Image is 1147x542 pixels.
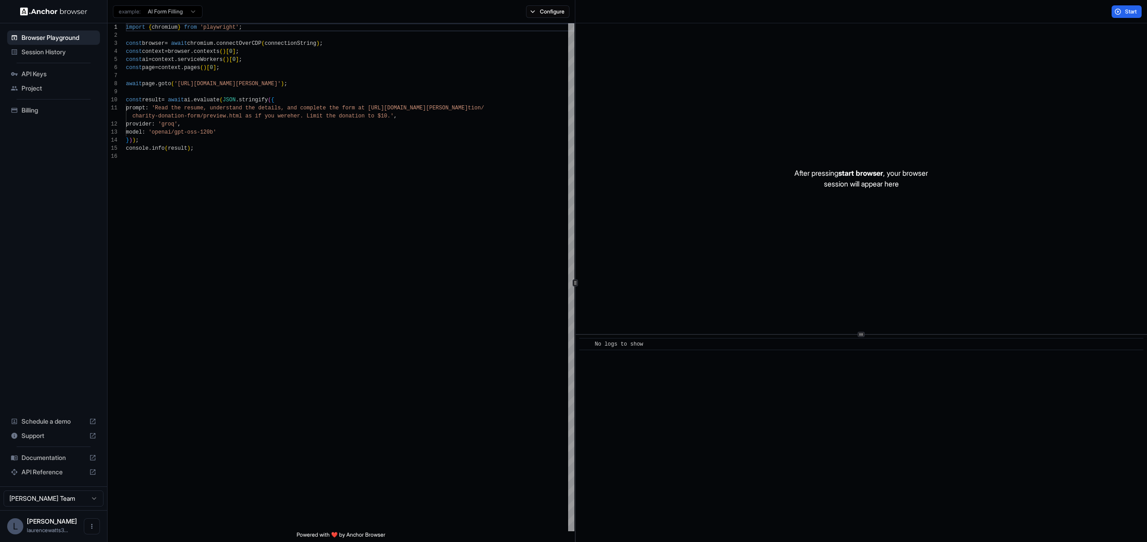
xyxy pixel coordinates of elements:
span: Laurence Watts [27,517,77,525]
span: { [271,97,274,103]
span: result [168,145,187,152]
span: ( [268,97,271,103]
span: = [161,97,164,103]
div: 1 [108,23,117,31]
div: 13 [108,128,117,136]
span: laurencewatts3@gmail.com [27,527,68,533]
span: lete the form at [URL][DOMAIN_NAME][PERSON_NAME] [313,105,468,111]
span: info [152,145,165,152]
span: example: [119,8,141,15]
div: L [7,518,23,534]
span: [ [229,56,232,63]
span: Start [1125,8,1138,15]
span: ) [203,65,207,71]
span: const [126,97,142,103]
span: ) [132,137,135,143]
span: 0 [233,56,236,63]
span: stringify [239,97,268,103]
div: 15 [108,144,117,152]
span: import [126,24,145,30]
span: No logs to show [595,341,643,347]
span: ; [236,48,239,55]
span: model [126,129,142,135]
span: ( [200,65,203,71]
span: page [142,81,155,87]
div: Support [7,429,100,443]
span: evaluate [194,97,220,103]
span: ) [316,40,319,47]
span: ( [220,97,223,103]
span: JSON [223,97,236,103]
span: tion/ [468,105,484,111]
div: 14 [108,136,117,144]
span: 0 [210,65,213,71]
span: ai [142,56,148,63]
div: 16 [108,152,117,160]
span: } [126,137,129,143]
span: ; [284,81,287,87]
button: Open menu [84,518,100,534]
span: from [184,24,197,30]
button: Start [1112,5,1142,18]
span: ) [129,137,132,143]
span: , [394,113,397,119]
span: } [177,24,181,30]
span: prompt [126,105,145,111]
span: browser [142,40,164,47]
span: ) [226,56,229,63]
span: Session History [22,48,96,56]
span: : [142,129,145,135]
span: 0 [229,48,232,55]
button: Configure [526,5,569,18]
span: . [155,81,158,87]
span: . [190,48,194,55]
span: ] [213,65,216,71]
div: 9 [108,88,117,96]
span: Browser Playground [22,33,96,42]
span: ) [281,81,284,87]
span: console [126,145,148,152]
div: Browser Playground [7,30,100,45]
span: serviceWorkers [177,56,223,63]
span: const [126,65,142,71]
span: Project [22,84,96,93]
div: Project [7,81,100,95]
span: page [142,65,155,71]
span: ; [239,24,242,30]
span: . [181,65,184,71]
span: 'openai/gpt-oss-120b' [148,129,216,135]
span: chromium [152,24,178,30]
span: API Keys [22,69,96,78]
span: . [148,145,151,152]
span: Billing [22,106,96,115]
span: , [177,121,181,127]
span: await [168,97,184,103]
span: ; [239,56,242,63]
span: ) [223,48,226,55]
span: = [155,65,158,71]
span: const [126,56,142,63]
span: const [126,48,142,55]
span: ; [216,65,220,71]
span: ; [319,40,323,47]
span: ​ [584,340,588,349]
span: '[URL][DOMAIN_NAME][PERSON_NAME]' [174,81,281,87]
span: result [142,97,161,103]
span: context [158,65,181,71]
span: [ [226,48,229,55]
span: API Reference [22,468,86,477]
span: : [145,105,148,111]
span: = [164,48,168,55]
span: = [164,40,168,47]
span: Powered with ❤️ by Anchor Browser [297,531,385,542]
span: await [126,81,142,87]
span: ( [223,56,226,63]
span: connectionString [265,40,316,47]
span: 'groq' [158,121,177,127]
div: 5 [108,56,117,64]
div: 8 [108,80,117,88]
span: = [148,56,151,63]
span: 'Read the resume, understand the details, and comp [152,105,313,111]
span: connectOverCDP [216,40,262,47]
div: Billing [7,103,100,117]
